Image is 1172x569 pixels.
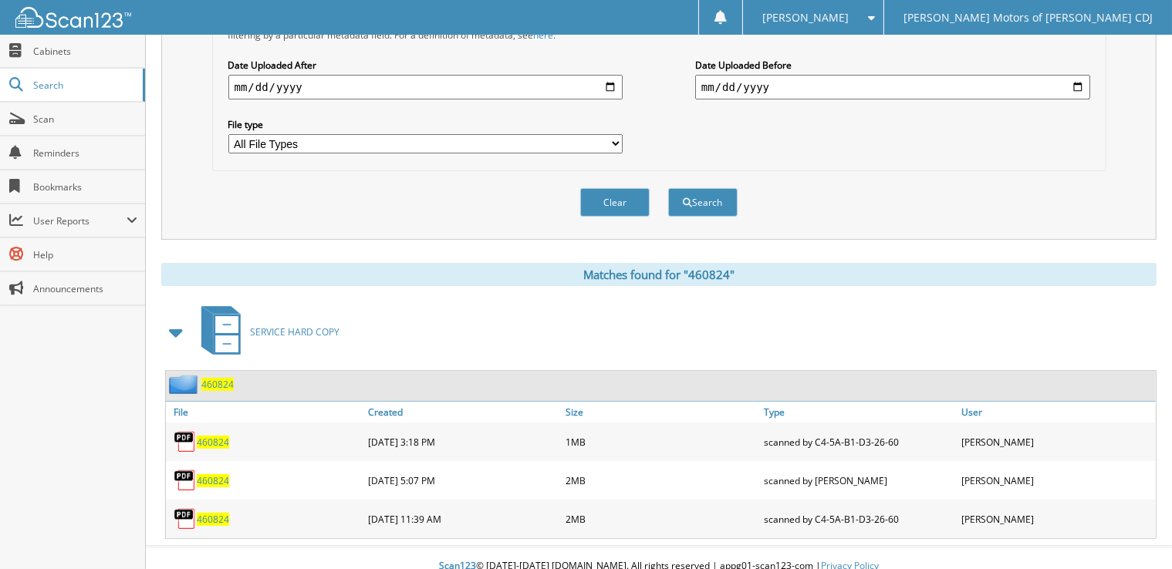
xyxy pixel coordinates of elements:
[760,402,958,423] a: Type
[197,436,229,449] a: 460824
[760,426,958,457] div: scanned by C4-5A-B1-D3-26-60
[201,378,234,391] a: 460824
[668,188,738,217] button: Search
[33,45,137,58] span: Cabinets
[174,430,197,453] img: PDF.png
[33,282,137,295] span: Announcements
[562,426,760,457] div: 1MB
[695,75,1090,99] input: end
[33,214,127,227] span: User Reports
[15,7,131,28] img: scan123-logo-white.svg
[364,503,562,534] div: [DATE] 11:39 AM
[33,79,135,92] span: Search
[958,465,1156,496] div: [PERSON_NAME]
[169,375,201,394] img: folder2.png
[958,426,1156,457] div: [PERSON_NAME]
[166,402,364,423] a: File
[174,507,197,530] img: PDF.png
[197,474,229,487] a: 460824
[197,513,229,526] a: 460824
[562,465,760,496] div: 2MB
[161,263,1157,286] div: Matches found for "460824"
[958,402,1156,423] a: User
[33,180,137,194] span: Bookmarks
[695,59,1090,72] label: Date Uploaded Before
[364,465,562,496] div: [DATE] 5:07 PM
[762,13,849,22] span: [PERSON_NAME]
[364,402,562,423] a: Created
[33,248,137,261] span: Help
[33,146,137,160] span: Reminders
[33,113,137,126] span: Scan
[562,503,760,534] div: 2MB
[958,503,1156,534] div: [PERSON_NAME]
[580,188,650,217] button: Clear
[228,118,623,131] label: File type
[760,503,958,534] div: scanned by C4-5A-B1-D3-26-60
[174,469,197,492] img: PDF.png
[228,59,623,72] label: Date Uploaded After
[250,325,339,338] span: SERVICE HARD COPY
[903,13,1153,22] span: [PERSON_NAME] Motors of [PERSON_NAME] CDJ
[562,402,760,423] a: Size
[1095,495,1172,569] iframe: Chat Widget
[192,301,339,362] a: SERVICE HARD COPY
[364,426,562,457] div: [DATE] 3:18 PM
[534,29,554,42] a: here
[228,75,623,99] input: start
[760,465,958,496] div: scanned by [PERSON_NAME]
